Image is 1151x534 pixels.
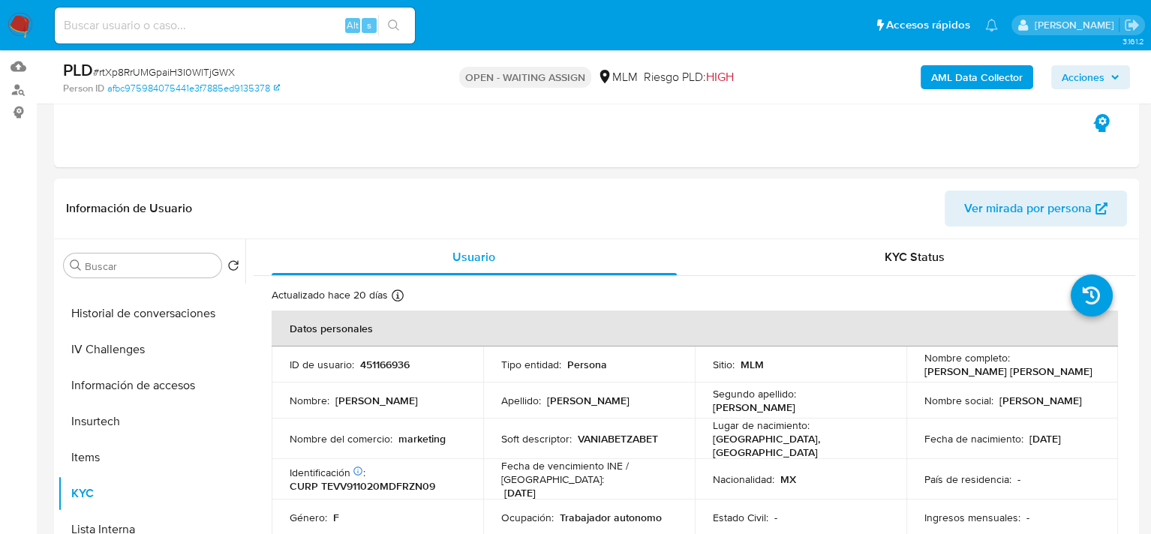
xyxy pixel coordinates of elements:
p: País de residencia : [924,472,1011,486]
p: Nombre completo : [924,351,1010,364]
span: Riesgo PLD: [644,69,734,85]
button: Volver al orden por defecto [227,259,239,276]
b: Person ID [63,82,104,95]
a: Salir [1124,17,1140,33]
p: VANIABETZABET [578,432,658,445]
button: KYC [58,475,245,511]
p: Sitio : [713,358,735,371]
a: afbc975984075441e3f7885ed9135378 [107,82,280,95]
p: Nacionalidad : [713,472,774,486]
button: IV Challenges [58,331,245,367]
p: Identificación : [290,466,365,479]
p: F [333,511,339,524]
p: [DATE] [1029,432,1061,445]
span: HIGH [706,68,734,85]
span: Acciones [1062,65,1104,89]
p: OPEN - WAITING ASSIGN [459,67,591,88]
span: Usuario [452,248,495,265]
p: MLM [741,358,764,371]
a: Notificaciones [985,19,998,31]
p: Actualizado hace 20 días [272,288,388,302]
p: Segundo apellido : [713,387,796,400]
p: Ocupación : [501,511,554,524]
p: Tipo entidad : [501,358,561,371]
button: search-icon [378,15,409,36]
p: [PERSON_NAME] [PERSON_NAME] [924,364,1092,378]
span: Accesos rápidos [886,17,970,33]
button: AML Data Collector [921,65,1033,89]
p: Nombre del comercio : [290,432,392,445]
div: MLM [597,69,638,85]
p: [GEOGRAPHIC_DATA], [GEOGRAPHIC_DATA] [713,432,882,459]
span: Alt [347,18,359,32]
p: Trabajador autonomo [560,511,662,524]
p: - [1026,511,1029,524]
th: Datos personales [272,310,1118,346]
h1: Información de Usuario [66,201,192,216]
b: AML Data Collector [931,65,1023,89]
p: [PERSON_NAME] [999,394,1082,407]
p: [PERSON_NAME] [547,394,630,407]
p: diego.ortizcastro@mercadolibre.com.mx [1034,18,1119,32]
p: Ingresos mensuales : [924,511,1020,524]
button: Buscar [70,259,82,271]
p: Fecha de nacimiento : [924,432,1023,445]
p: ID de usuario : [290,358,354,371]
button: Insurtech [58,403,245,439]
p: Persona [567,358,607,371]
p: 451166936 [360,358,410,371]
button: Información de accesos [58,367,245,403]
p: marketing [398,432,446,445]
button: Acciones [1051,65,1130,89]
button: Ver mirada por persona [945,190,1127,226]
span: KYC Status [885,248,945,265]
b: PLD [63,58,93,82]
p: [PERSON_NAME] [713,400,795,414]
p: - [774,511,777,524]
span: 3.161.2 [1122,35,1143,47]
p: MX [780,472,796,486]
p: Estado Civil : [713,511,768,524]
span: Ver mirada por persona [964,190,1092,226]
p: Fecha de vencimiento INE / [GEOGRAPHIC_DATA] : [501,459,677,486]
p: Soft descriptor : [501,432,572,445]
p: - [1017,472,1020,486]
p: Nombre social : [924,394,993,407]
button: Historial de conversaciones [58,295,245,331]
input: Buscar usuario o caso... [55,16,415,35]
span: s [367,18,371,32]
p: Apellido : [501,394,541,407]
span: # rtXp8RrUMGpaiH3I0WlTjGWX [93,64,235,79]
button: Items [58,439,245,475]
p: [DATE] [504,486,536,499]
input: Buscar [85,259,215,273]
p: CURP TEVV911020MDFRZN09 [290,479,435,493]
p: [PERSON_NAME] [335,394,418,407]
p: Nombre : [290,394,329,407]
p: Lugar de nacimiento : [713,418,810,432]
p: Género : [290,511,327,524]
